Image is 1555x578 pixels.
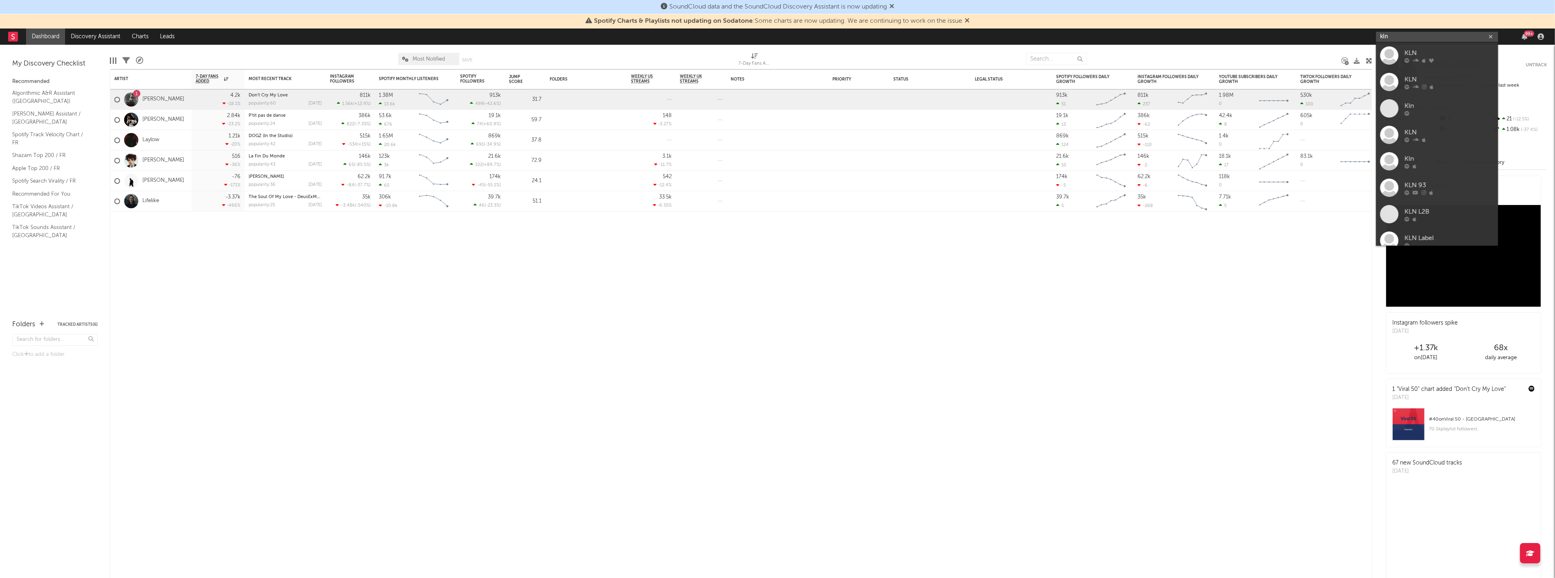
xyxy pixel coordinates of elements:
[337,101,371,106] div: ( )
[1138,101,1150,107] div: 237
[142,177,184,184] a: [PERSON_NAME]
[224,182,240,188] div: -171 %
[893,77,946,82] div: Status
[12,334,98,346] input: Search for folders...
[308,162,322,167] div: [DATE]
[472,121,501,127] div: ( )
[415,89,452,110] svg: Chart title
[12,151,90,160] a: Shazam Top 200 / FR
[659,194,672,200] div: 33.5k
[1219,194,1231,200] div: 7.71k
[57,323,98,327] button: Tracked Artists(6)
[249,195,322,199] div: The Soul Of My Love - DeusExMaschine Remix
[358,174,371,179] div: 62.2k
[1463,353,1539,363] div: daily average
[1392,385,1506,394] div: 1 "Viral 50" chart added
[359,154,371,159] div: 146k
[142,116,184,123] a: [PERSON_NAME]
[832,77,865,82] div: Priority
[1392,459,1462,467] div: 67 new SoundCloud tracks
[1256,191,1292,212] svg: Chart title
[12,109,90,126] a: [PERSON_NAME] Assistant / [GEOGRAPHIC_DATA]
[227,113,240,118] div: 2.84k
[308,101,322,106] div: [DATE]
[1300,122,1303,127] div: 0
[249,101,276,106] div: popularity: 60
[663,174,672,179] div: 542
[379,133,393,139] div: 1.65M
[475,102,484,106] span: 499
[509,196,542,206] div: 51.1
[1376,201,1498,227] a: KLN L2B
[415,171,452,191] svg: Chart title
[249,174,284,179] a: [PERSON_NAME]
[1376,174,1498,201] a: KLN 93
[12,190,90,198] a: Recommended For You
[1219,142,1222,147] div: 0
[222,121,240,127] div: -23.2 %
[12,89,90,105] a: Algorithmic A&R Assistant ([GEOGRAPHIC_DATA])
[142,96,184,103] a: [PERSON_NAME]
[479,203,485,208] span: 46
[379,154,390,159] div: 123k
[1386,408,1541,447] a: #40onViral 50 - [GEOGRAPHIC_DATA]70.1kplaylist followers
[360,93,371,98] div: 811k
[65,28,126,45] a: Discovery Assistant
[1337,110,1374,130] svg: Chart title
[965,18,970,24] span: Dismiss
[488,133,501,139] div: 869k
[379,183,389,188] div: 65
[308,183,322,187] div: [DATE]
[122,49,130,72] div: Filters
[1138,142,1152,147] div: -110
[485,102,500,106] span: -42.6 %
[1056,74,1117,84] div: Spotify Followers Daily Growth
[488,194,501,200] div: 39.7k
[362,194,371,200] div: 35k
[229,133,240,139] div: 1.21k
[1056,203,1064,208] div: 5
[249,142,275,146] div: popularity: 42
[1493,124,1547,135] div: 1.08k
[342,142,371,147] div: ( )
[662,154,672,159] div: 3.1k
[1376,32,1498,42] input: Search for artists
[1463,343,1539,353] div: 68 x
[12,77,98,87] div: Recommended
[731,77,812,82] div: Notes
[1392,319,1458,327] div: Instagram followers spike
[341,121,371,127] div: ( )
[343,162,371,167] div: ( )
[136,49,143,72] div: A&R Pipeline
[1219,203,1227,208] div: 5
[486,183,500,188] span: -55.2 %
[379,174,391,179] div: 91.7k
[1300,163,1303,167] div: 0
[509,176,542,186] div: 24.1
[1138,162,1147,168] div: -2
[1376,42,1498,69] a: KLN
[1512,117,1529,122] span: -12.5 %
[154,28,180,45] a: Leads
[1093,171,1129,191] svg: Chart title
[489,113,501,118] div: 19.1k
[336,203,371,208] div: ( )
[1376,148,1498,174] a: Kln
[1520,128,1538,132] span: -37.4 %
[1493,114,1547,124] div: 21
[347,142,357,147] span: -534
[1174,110,1211,130] svg: Chart title
[1404,233,1494,243] div: KLN Label
[142,157,184,164] a: [PERSON_NAME]
[1174,150,1211,171] svg: Chart title
[1174,89,1211,110] svg: Chart title
[1219,162,1229,168] div: 17
[1138,93,1149,98] div: 811k
[1174,191,1211,212] svg: Chart title
[356,122,369,127] span: -7.33 %
[379,76,440,81] div: Spotify Monthly Listeners
[12,59,98,69] div: My Discovery Checklist
[1404,181,1494,190] div: KLN 93
[471,142,501,147] div: ( )
[654,162,672,167] div: -11.7 %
